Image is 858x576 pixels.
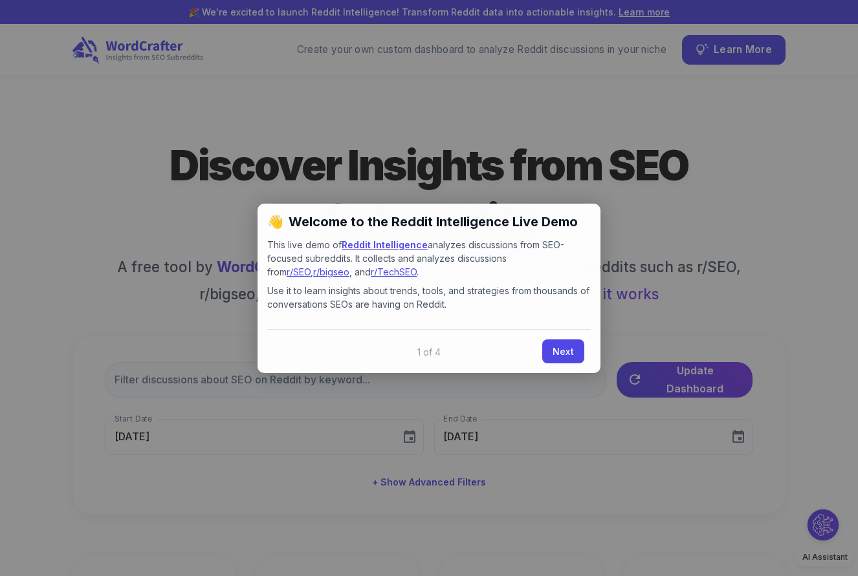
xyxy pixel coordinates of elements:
[287,266,311,277] a: r/SEO
[267,212,284,230] span: 👋
[313,266,349,277] a: r/bigseo
[267,238,591,279] p: This live demo of analyzes discussions from SEO-focused subreddits. It collects and analyzes disc...
[267,213,591,230] h2: Welcome to the Reddit Intelligence Live Demo
[371,266,417,277] a: r/TechSEO
[267,284,591,311] p: Use it to learn insights about trends, tools, and strategies from thousands of conversations SEOs...
[542,339,584,363] a: Next
[342,239,428,250] a: Reddit Intelligence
